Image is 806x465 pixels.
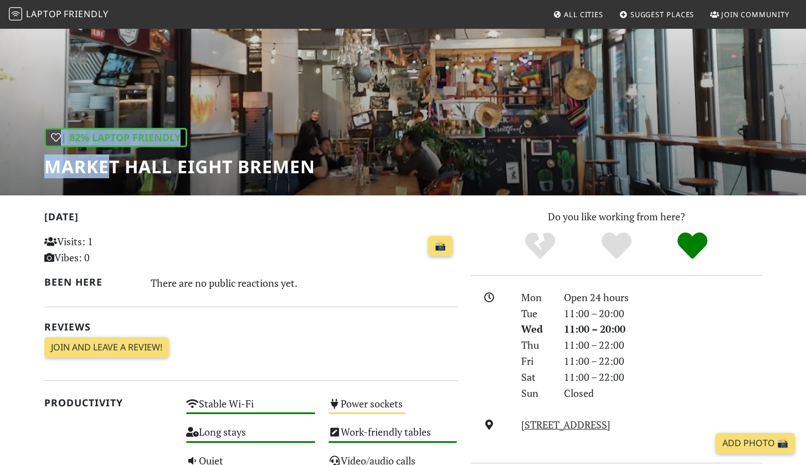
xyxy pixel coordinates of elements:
div: Open 24 hours [557,290,769,306]
a: Suggest Places [615,4,699,24]
div: | 82% Laptop Friendly [44,128,187,147]
div: Wed [515,321,557,337]
a: 📸 [428,236,453,257]
a: Join and leave a review! [44,337,169,358]
div: 11:00 – 20:00 [557,306,769,322]
div: No [502,231,578,261]
div: 11:00 – 20:00 [557,321,769,337]
div: Thu [515,337,557,353]
div: Long stays [179,423,322,451]
div: There are no public reactions yet. [151,274,458,292]
div: 11:00 – 22:00 [557,353,769,369]
div: Yes [578,231,655,261]
div: 11:00 – 22:00 [557,337,769,353]
a: [STREET_ADDRESS] [521,418,610,431]
div: Closed [557,385,769,401]
div: Definitely! [654,231,731,261]
span: All Cities [564,9,603,19]
p: Visits: 1 Vibes: 0 [44,234,173,266]
div: Tue [515,306,557,322]
h2: [DATE] [44,211,458,227]
h2: Productivity [44,397,173,409]
div: 11:00 – 22:00 [557,369,769,385]
h2: Reviews [44,321,458,333]
span: Friendly [64,8,108,20]
div: Work-friendly tables [322,423,464,451]
span: Suggest Places [630,9,695,19]
h2: Been here [44,276,138,288]
span: Laptop [26,8,62,20]
p: Do you like working from here? [471,209,762,225]
div: Sun [515,385,557,401]
span: Join Community [721,9,789,19]
a: Add Photo 📸 [716,433,795,454]
div: Power sockets [322,395,464,423]
div: Stable Wi-Fi [179,395,322,423]
div: Mon [515,290,557,306]
a: Join Community [706,4,794,24]
div: Sat [515,369,557,385]
img: LaptopFriendly [9,7,22,20]
div: Fri [515,353,557,369]
a: LaptopFriendly LaptopFriendly [9,5,109,24]
a: All Cities [548,4,608,24]
h1: Market Hall Eight Bremen [44,156,315,177]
